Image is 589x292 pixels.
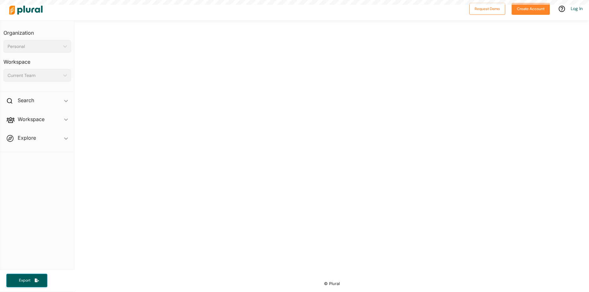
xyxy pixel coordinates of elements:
[512,3,550,15] button: Create Account
[8,43,61,50] div: Personal
[512,5,550,12] a: Create Account
[324,281,340,286] small: © Plural
[469,3,505,15] button: Request Demo
[3,53,71,67] h3: Workspace
[3,24,71,38] h3: Organization
[571,6,583,11] a: Log In
[6,274,47,287] button: Export
[469,5,505,12] a: Request Demo
[15,278,35,283] span: Export
[8,72,61,79] div: Current Team
[18,97,34,104] h2: Search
